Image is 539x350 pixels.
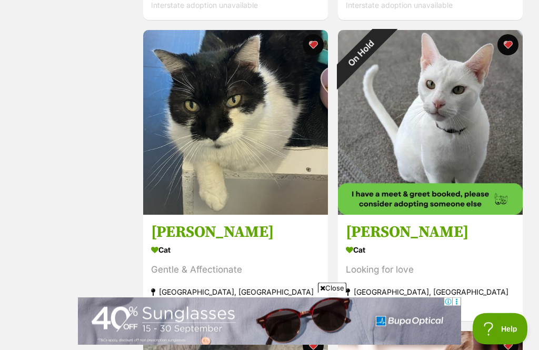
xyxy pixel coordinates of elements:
button: favourite [497,35,518,56]
iframe: Advertisement [78,297,461,345]
div: Cat [346,243,515,258]
div: [GEOGRAPHIC_DATA], [GEOGRAPHIC_DATA] [346,285,515,299]
iframe: Help Scout Beacon - Open [473,313,528,345]
h3: [PERSON_NAME] [151,223,320,243]
div: [GEOGRAPHIC_DATA], [GEOGRAPHIC_DATA] [151,285,320,299]
a: [PERSON_NAME] Cat Gentle & Affectionate [GEOGRAPHIC_DATA], [GEOGRAPHIC_DATA] Interstate adoption ... [143,215,328,322]
img: Frankie [338,31,523,215]
span: Interstate adoption unavailable [346,1,453,10]
a: On Hold [338,207,523,217]
div: On Hold [322,15,400,93]
div: Looking for love [346,263,515,277]
img: Woody [143,31,328,215]
a: [PERSON_NAME] Cat Looking for love [GEOGRAPHIC_DATA], [GEOGRAPHIC_DATA] Interstate adoption unava... [338,215,523,322]
button: favourite [303,35,324,56]
h3: [PERSON_NAME] [346,223,515,243]
span: Interstate adoption unavailable [151,1,258,10]
span: Close [318,283,346,293]
div: Cat [151,243,320,258]
div: Gentle & Affectionate [151,263,320,277]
